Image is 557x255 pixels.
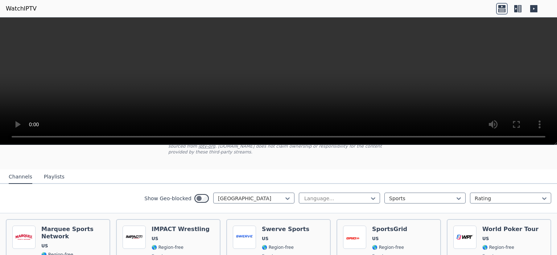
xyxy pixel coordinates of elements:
[262,236,268,242] span: US
[233,226,256,249] img: Swerve Sports
[198,144,215,149] a: iptv-org
[453,226,476,249] img: World Poker Tour
[372,226,407,233] h6: SportsGrid
[123,226,146,249] img: IMPACT Wrestling
[343,226,366,249] img: SportsGrid
[12,226,36,249] img: Marquee Sports Network
[262,226,309,233] h6: Swerve Sports
[152,244,183,250] span: 🌎 Region-free
[41,243,48,249] span: US
[6,4,37,13] a: WatchIPTV
[152,226,210,233] h6: IMPACT Wrestling
[482,244,514,250] span: 🌎 Region-free
[44,170,65,184] button: Playlists
[372,244,404,250] span: 🌎 Region-free
[152,236,158,242] span: US
[262,244,294,250] span: 🌎 Region-free
[372,236,379,242] span: US
[168,137,389,155] p: [DOMAIN_NAME] does not host or serve any video content directly. All streams available here are s...
[482,226,539,233] h6: World Poker Tour
[482,236,489,242] span: US
[41,226,104,240] h6: Marquee Sports Network
[144,195,191,202] label: Show Geo-blocked
[9,170,32,184] button: Channels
